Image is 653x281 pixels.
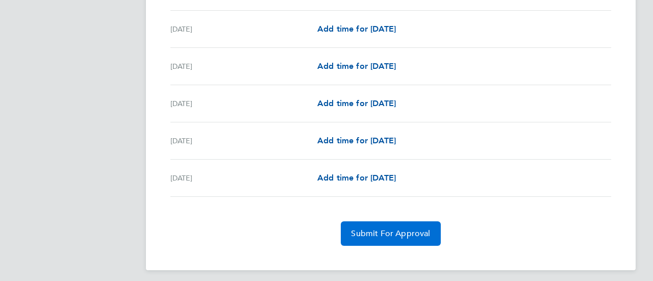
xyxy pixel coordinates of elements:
[170,135,317,147] div: [DATE]
[317,97,396,110] a: Add time for [DATE]
[317,98,396,108] span: Add time for [DATE]
[317,136,396,145] span: Add time for [DATE]
[317,61,396,71] span: Add time for [DATE]
[170,172,317,184] div: [DATE]
[341,221,440,246] button: Submit For Approval
[170,97,317,110] div: [DATE]
[317,60,396,72] a: Add time for [DATE]
[317,172,396,184] a: Add time for [DATE]
[317,24,396,34] span: Add time for [DATE]
[317,23,396,35] a: Add time for [DATE]
[170,23,317,35] div: [DATE]
[170,60,317,72] div: [DATE]
[351,228,430,239] span: Submit For Approval
[317,135,396,147] a: Add time for [DATE]
[317,173,396,183] span: Add time for [DATE]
